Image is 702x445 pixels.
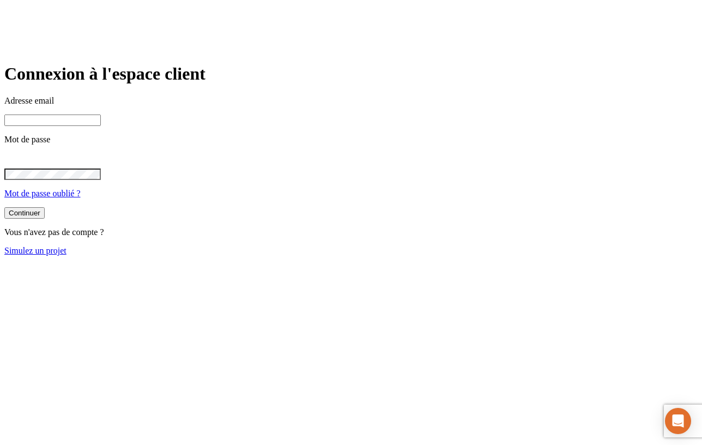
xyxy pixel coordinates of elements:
p: Adresse email [4,96,698,106]
div: Open Intercom Messenger [665,408,691,434]
a: Simulez un projet [4,246,66,255]
h1: Connexion à l'espace client [4,64,698,84]
p: Vous n'avez pas de compte ? [4,227,698,237]
a: Mot de passe oublié ? [4,189,81,198]
button: Continuer [4,207,45,219]
p: Mot de passe [4,135,698,145]
div: Continuer [9,209,40,217]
